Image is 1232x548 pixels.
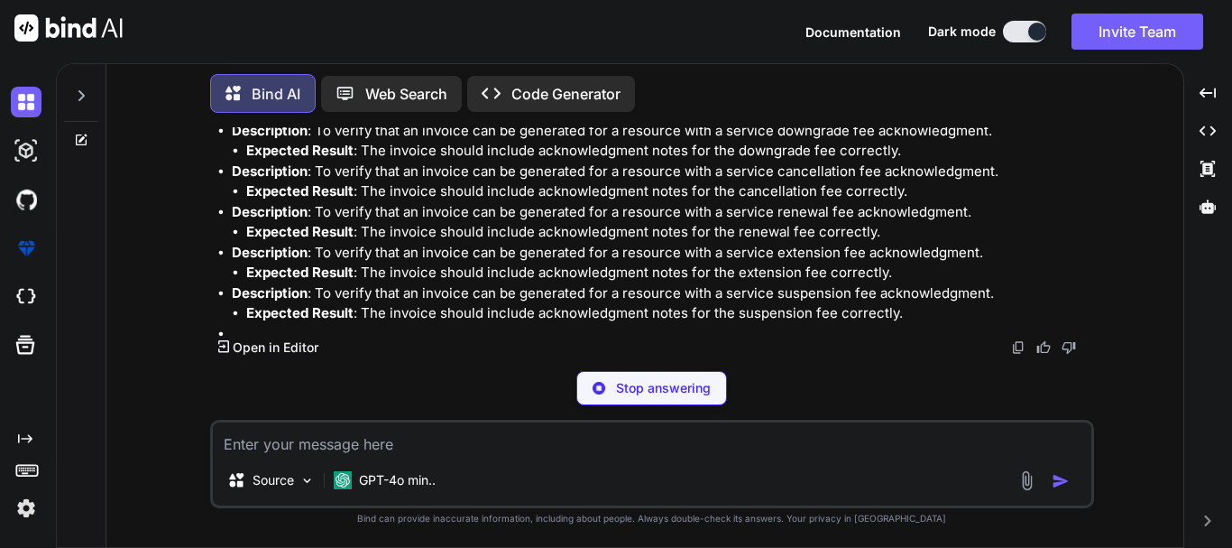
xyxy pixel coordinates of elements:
img: cloudideIcon [11,282,41,312]
p: Stop answering [616,379,711,397]
img: copy [1011,340,1025,355]
p: : To verify that an invoice can be generated for a resource with a service downgrade fee acknowle... [232,121,1090,142]
strong: Expected Result [246,264,354,281]
img: attachment [1016,470,1037,491]
p: GPT-4o min.. [359,471,436,489]
p: : To verify that an invoice can be generated for a resource with a service suspension fee acknowl... [232,283,1090,304]
button: Documentation [805,23,901,42]
strong: Description [232,203,308,220]
strong: Expected Result [246,182,354,200]
p: Source [253,471,294,489]
li: : The invoice should include acknowledgment notes for the extension fee correctly. [246,263,1090,283]
img: premium [11,233,41,264]
p: : To verify that an invoice can be generated for a resource with a service cancellation fee ackno... [232,162,1090,182]
p: Code Generator [511,83,621,105]
img: darkChat [11,87,41,117]
p: Open in Editor [233,339,318,357]
li: : The invoice should include acknowledgment notes for the cancellation fee correctly. [246,181,1090,202]
p: Bind AI [252,83,300,105]
li: : The invoice should include acknowledgment notes for the renewal fee correctly. [246,222,1090,243]
p: Bind can provide inaccurate information, including about people. Always double-check its answers.... [210,512,1094,525]
strong: Description [232,163,308,180]
strong: Expected Result [246,304,354,321]
strong: Description [232,284,308,302]
img: dislike [1062,340,1076,355]
strong: Description [232,122,308,139]
strong: Expected Result [246,223,354,240]
p: : To verify that an invoice can be generated for a resource with a service extension fee acknowle... [232,243,1090,264]
strong: Expected Result [246,142,354,159]
p: Web Search [365,83,447,105]
img: Pick Models [299,473,315,488]
button: Invite Team [1071,14,1203,50]
li: : The invoice should include acknowledgment notes for the suspension fee correctly. [246,303,1090,324]
strong: Description [232,244,308,261]
img: GPT-4o mini [334,471,352,489]
img: githubDark [11,184,41,215]
img: icon [1052,472,1070,490]
p: : To verify that an invoice can be generated for a resource with a service renewal fee acknowledg... [232,202,1090,223]
span: Documentation [805,24,901,40]
img: Bind AI [14,14,123,42]
li: : The invoice should include acknowledgment notes for the downgrade fee correctly. [246,141,1090,162]
span: Dark mode [928,23,996,41]
img: like [1036,340,1051,355]
img: settings [11,493,41,524]
img: darkAi-studio [11,135,41,166]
